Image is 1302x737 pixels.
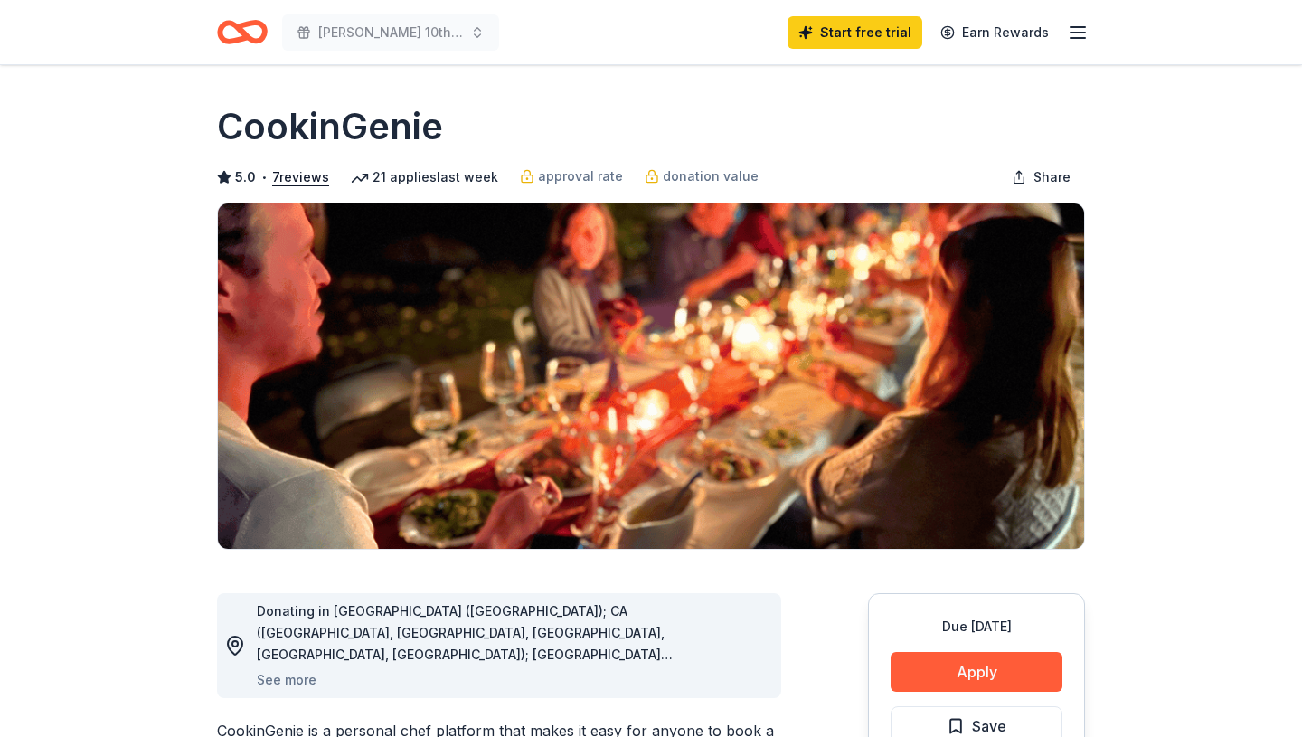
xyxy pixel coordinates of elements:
[997,159,1085,195] button: Share
[257,669,316,691] button: See more
[217,11,268,53] a: Home
[645,165,759,187] a: donation value
[520,165,623,187] a: approval rate
[538,165,623,187] span: approval rate
[351,166,498,188] div: 21 applies last week
[261,170,268,184] span: •
[663,165,759,187] span: donation value
[929,16,1060,49] a: Earn Rewards
[282,14,499,51] button: [PERSON_NAME] 10th Annual Toy Drive
[891,616,1062,638] div: Due [DATE]
[788,16,922,49] a: Start free trial
[272,166,329,188] button: 7reviews
[891,652,1062,692] button: Apply
[218,203,1084,549] img: Image for CookinGenie
[1033,166,1071,188] span: Share
[318,22,463,43] span: [PERSON_NAME] 10th Annual Toy Drive
[235,166,256,188] span: 5.0
[217,101,443,152] h1: CookinGenie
